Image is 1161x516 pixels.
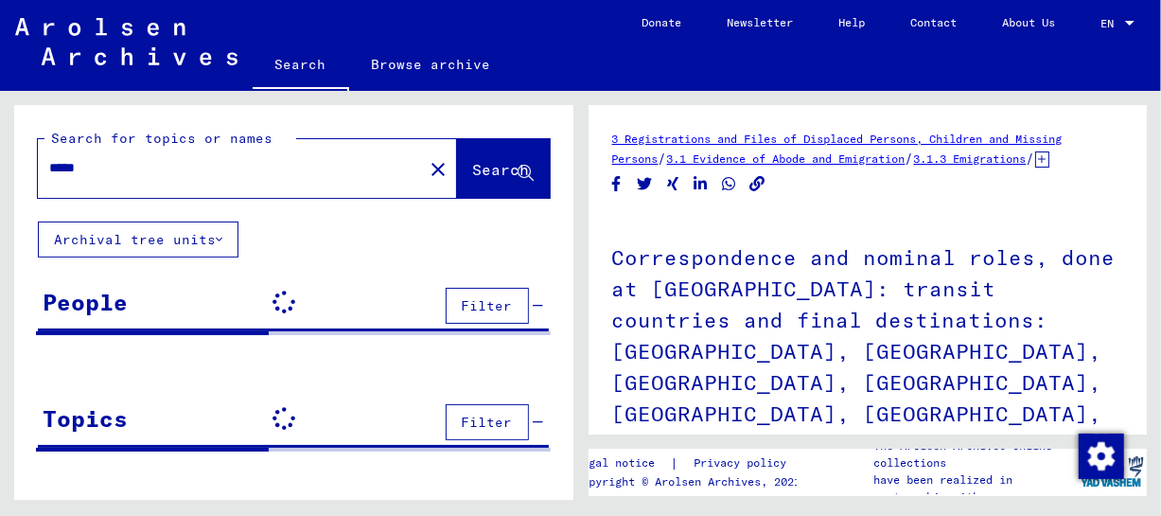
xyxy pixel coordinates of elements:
[1100,17,1121,30] span: EN
[446,404,529,440] button: Filter
[473,160,530,179] span: Search
[607,172,626,196] button: Share on Facebook
[1079,434,1124,479] img: Change consent
[446,288,529,324] button: Filter
[427,158,449,181] mat-icon: close
[612,214,1124,516] h1: Correspondence and nominal roles, done at [GEOGRAPHIC_DATA]: transit countries and final destinat...
[906,150,914,167] span: /
[873,437,1077,472] p: The Arolsen Archives online collections
[419,150,457,187] button: Clear
[349,42,514,87] a: Browse archive
[43,285,128,319] div: People
[575,454,809,473] div: |
[748,172,767,196] button: Copy link
[873,472,1077,506] p: have been realized in partnership with
[667,151,906,166] a: 3.1 Evidence of Abode and Emigration
[678,454,809,473] a: Privacy policy
[462,297,513,314] span: Filter
[15,18,237,65] img: Arolsen_neg.svg
[914,151,1027,166] a: 3.1.3 Emigrations
[253,42,349,91] a: Search
[462,414,513,431] span: Filter
[691,172,711,196] button: Share on LinkedIn
[43,401,128,436] div: Topics
[575,454,670,473] a: Legal notice
[659,150,667,167] span: /
[719,172,739,196] button: Share on WhatsApp
[575,473,809,490] p: Copyright © Arolsen Archives, 2021
[612,132,1063,166] a: 3 Registrations and Files of Displaced Persons, Children and Missing Persons
[38,222,238,258] button: Archival tree units
[635,172,655,196] button: Share on Twitter
[663,172,683,196] button: Share on Xing
[457,139,550,198] button: Search
[1027,150,1035,167] span: /
[51,130,273,147] mat-label: Search for topics or names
